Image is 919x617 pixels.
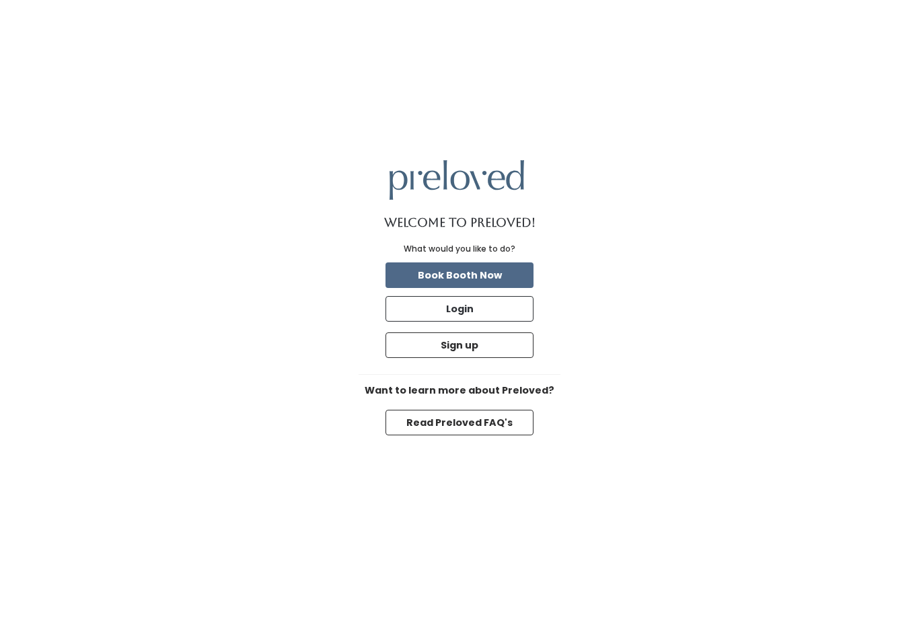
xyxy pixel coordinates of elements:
img: preloved logo [390,160,524,200]
button: Sign up [385,332,534,358]
h1: Welcome to Preloved! [384,216,536,229]
a: Sign up [383,330,536,361]
h6: Want to learn more about Preloved? [359,386,560,396]
div: What would you like to do? [404,243,515,255]
a: Login [383,293,536,324]
button: Login [385,296,534,322]
button: Book Booth Now [385,262,534,288]
button: Read Preloved FAQ's [385,410,534,435]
